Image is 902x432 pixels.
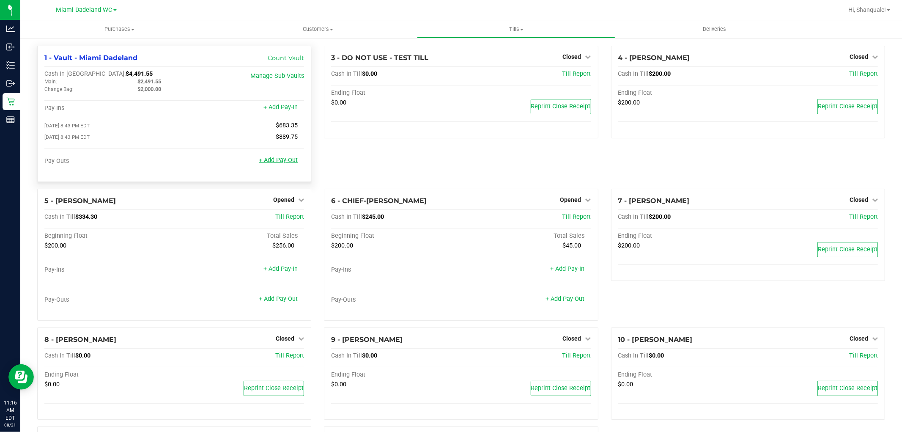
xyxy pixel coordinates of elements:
span: $0.00 [649,352,664,359]
span: 3 - DO NOT USE - TEST TILL [331,54,428,62]
a: Till Report [562,352,591,359]
span: $889.75 [276,133,298,140]
inline-svg: Reports [6,116,15,124]
a: + Add Pay-Out [259,295,298,303]
span: $45.00 [563,242,581,249]
span: $200.00 [618,242,640,249]
div: Pay-Outs [44,157,174,165]
div: Total Sales [174,232,304,240]
span: Cash In Till [44,213,75,220]
p: 11:16 AM EDT [4,399,16,422]
a: Till Report [849,70,878,77]
span: $0.00 [362,352,377,359]
a: Till Report [562,70,591,77]
span: Cash In Till [331,213,362,220]
span: Cash In [GEOGRAPHIC_DATA]: [44,70,126,77]
span: $200.00 [618,99,640,106]
div: Ending Float [331,371,461,379]
span: $256.00 [272,242,294,249]
span: Reprint Close Receipt [531,385,591,392]
span: $0.00 [331,99,346,106]
span: [DATE] 8:43 PM EDT [44,134,90,140]
span: Opened [560,196,581,203]
span: Cash In Till [44,352,75,359]
div: Ending Float [618,371,748,379]
span: $200.00 [649,213,671,220]
span: 8 - [PERSON_NAME] [44,336,116,344]
span: Cash In Till [618,70,649,77]
span: 5 - [PERSON_NAME] [44,197,116,205]
span: $200.00 [331,242,353,249]
iframe: Resource center [8,364,34,390]
a: Till Report [849,213,878,220]
div: Ending Float [331,89,461,97]
inline-svg: Retail [6,97,15,106]
div: Pay-Outs [331,296,461,304]
span: [DATE] 8:43 PM EDT [44,123,90,129]
a: + Add Pay-In [263,265,298,272]
div: Pay-Outs [44,296,174,304]
span: $0.00 [331,381,346,388]
span: Purchases [20,25,219,33]
div: Beginning Float [331,232,461,240]
span: $200.00 [649,70,671,77]
span: $4,491.55 [126,70,153,77]
span: $683.35 [276,122,298,129]
span: Closed [850,196,868,203]
span: Cash In Till [618,213,649,220]
div: Ending Float [618,232,748,240]
span: 10 - [PERSON_NAME] [618,336,693,344]
a: Till Report [275,213,304,220]
inline-svg: Analytics [6,25,15,33]
span: Cash In Till [331,352,362,359]
span: 9 - [PERSON_NAME] [331,336,403,344]
span: Deliveries [691,25,738,33]
span: 6 - CHIEF-[PERSON_NAME] [331,197,427,205]
div: Pay-Ins [44,105,174,112]
span: 1 - Vault - Miami Dadeland [44,54,137,62]
a: Till Report [275,352,304,359]
span: Closed [563,335,581,342]
button: Reprint Close Receipt [817,99,878,114]
a: Manage Sub-Vaults [250,72,304,80]
inline-svg: Inbound [6,43,15,51]
span: $200.00 [44,242,66,249]
a: Deliveries [615,20,814,38]
span: $334.30 [75,213,97,220]
span: Reprint Close Receipt [244,385,304,392]
span: Opened [273,196,294,203]
button: Reprint Close Receipt [531,381,591,396]
span: Reprint Close Receipt [818,246,877,253]
span: Closed [850,53,868,60]
span: $0.00 [75,352,90,359]
span: Tills [417,25,615,33]
span: $0.00 [362,70,377,77]
span: Cash In Till [331,70,362,77]
a: Till Report [849,352,878,359]
span: Reprint Close Receipt [818,103,877,110]
a: + Add Pay-Out [259,157,298,164]
span: Hi, Shanquale! [848,6,886,13]
a: Purchases [20,20,219,38]
span: 7 - [PERSON_NAME] [618,197,690,205]
div: Ending Float [618,89,748,97]
div: Pay-Ins [44,266,174,274]
button: Reprint Close Receipt [817,242,878,257]
span: Reprint Close Receipt [531,103,591,110]
a: Tills [417,20,615,38]
button: Reprint Close Receipt [244,381,304,396]
p: 08/21 [4,422,16,428]
span: Main: [44,79,57,85]
span: Customers [219,25,417,33]
a: Till Report [562,213,591,220]
span: 4 - [PERSON_NAME] [618,54,690,62]
div: Beginning Float [44,232,174,240]
span: $0.00 [618,381,633,388]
